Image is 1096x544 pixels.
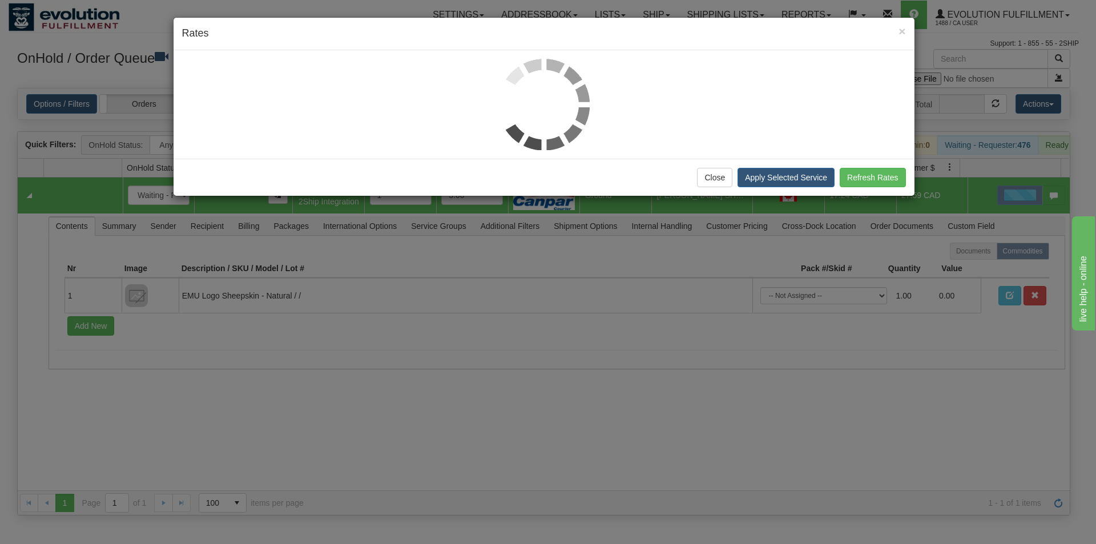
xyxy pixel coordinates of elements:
[898,25,905,38] span: ×
[182,26,906,41] h4: Rates
[738,168,835,187] button: Apply Selected Service
[9,7,106,21] div: live help - online
[498,59,590,150] img: loader.gif
[697,168,732,187] button: Close
[1070,213,1095,330] iframe: chat widget
[840,168,905,187] button: Refresh Rates
[898,25,905,37] button: Close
